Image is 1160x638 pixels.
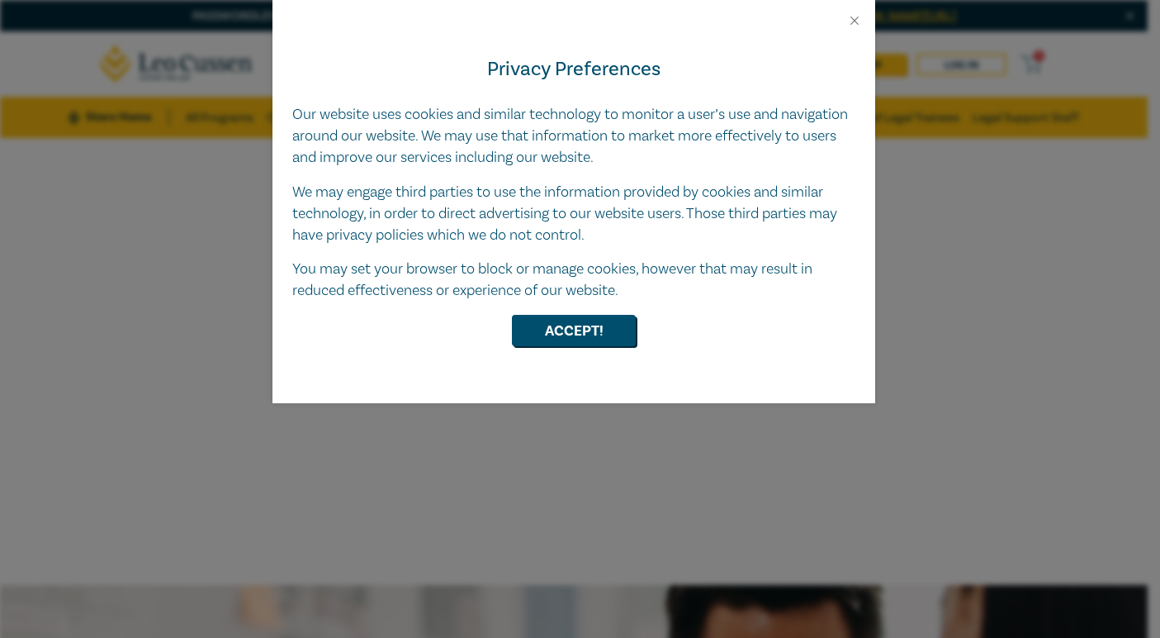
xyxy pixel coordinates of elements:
[292,55,855,84] h4: Privacy Preferences
[292,182,855,246] p: We may engage third parties to use the information provided by cookies and similar technology, in...
[292,259,855,302] p: You may set your browser to block or manage cookies, however that may result in reduced effective...
[847,13,862,28] button: Close
[292,104,855,169] p: Our website uses cookies and similar technology to monitor a user’s use and navigation around our...
[512,315,636,346] button: Accept!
